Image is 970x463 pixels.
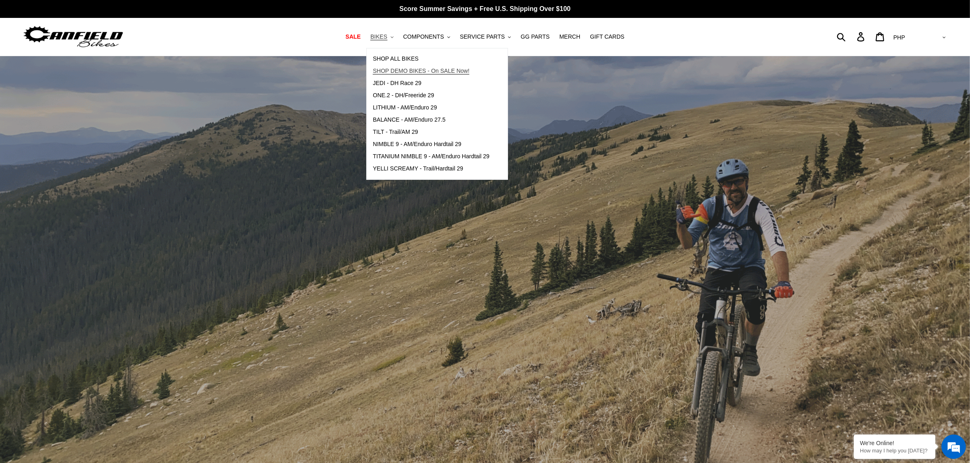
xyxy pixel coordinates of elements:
span: YELLI SCREAMY - Trail/Hardtail 29 [373,165,463,172]
a: BALANCE - AM/Enduro 27.5 [367,114,495,126]
span: NIMBLE 9 - AM/Enduro Hardtail 29 [373,141,461,148]
a: LITHIUM - AM/Enduro 29 [367,102,495,114]
span: SHOP ALL BIKES [373,55,418,62]
a: SHOP ALL BIKES [367,53,495,65]
a: ONE.2 - DH/Freeride 29 [367,90,495,102]
span: SERVICE PARTS [460,33,505,40]
img: Canfield Bikes [22,24,124,50]
button: BIKES [366,31,397,42]
button: SERVICE PARTS [456,31,515,42]
span: ONE.2 - DH/Freeride 29 [373,92,434,99]
a: GIFT CARDS [586,31,629,42]
span: MERCH [559,33,580,40]
p: How may I help you today? [860,448,929,454]
span: JEDI - DH Race 29 [373,80,421,87]
button: COMPONENTS [399,31,454,42]
span: BALANCE - AM/Enduro 27.5 [373,116,445,123]
span: TILT - Trail/AM 29 [373,129,418,135]
a: SALE [341,31,365,42]
a: YELLI SCREAMY - Trail/Hardtail 29 [367,163,495,175]
a: MERCH [555,31,584,42]
span: SALE [345,33,361,40]
a: NIMBLE 9 - AM/Enduro Hardtail 29 [367,138,495,151]
span: LITHIUM - AM/Enduro 29 [373,104,437,111]
a: GG PARTS [517,31,554,42]
a: SHOP DEMO BIKES - On SALE Now! [367,65,495,77]
span: BIKES [370,33,387,40]
span: COMPONENTS [403,33,444,40]
a: TITANIUM NIMBLE 9 - AM/Enduro Hardtail 29 [367,151,495,163]
span: TITANIUM NIMBLE 9 - AM/Enduro Hardtail 29 [373,153,489,160]
a: JEDI - DH Race 29 [367,77,495,90]
div: We're Online! [860,440,929,446]
span: GG PARTS [521,33,550,40]
input: Search [841,28,862,46]
a: TILT - Trail/AM 29 [367,126,495,138]
span: SHOP DEMO BIKES - On SALE Now! [373,68,469,74]
span: GIFT CARDS [590,33,625,40]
